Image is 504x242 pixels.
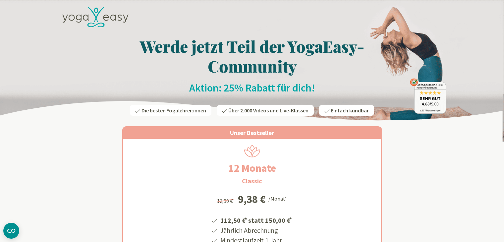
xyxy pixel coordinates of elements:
[230,129,274,137] span: Unser Bestseller
[228,107,308,114] span: Über 2.000 Videos und Live-Klassen
[238,194,266,205] div: 9,38 €
[219,214,293,225] li: 112,50 € statt 150,00 €
[212,160,292,176] h2: 12 Monate
[3,223,19,239] button: CMP-Widget öffnen
[331,107,369,114] span: Einfach kündbar
[217,198,235,204] span: 12,50 €
[58,81,446,94] h2: Aktion: 25% Rabatt für dich!
[141,107,206,114] span: Die besten Yogalehrer:innen
[242,176,262,186] h3: Classic
[58,36,446,76] h1: Werde jetzt Teil der YogaEasy-Community
[410,78,446,114] img: ausgezeichnet_badge.png
[219,225,293,235] li: Jährlich Abrechnung
[268,194,287,203] div: /Monat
